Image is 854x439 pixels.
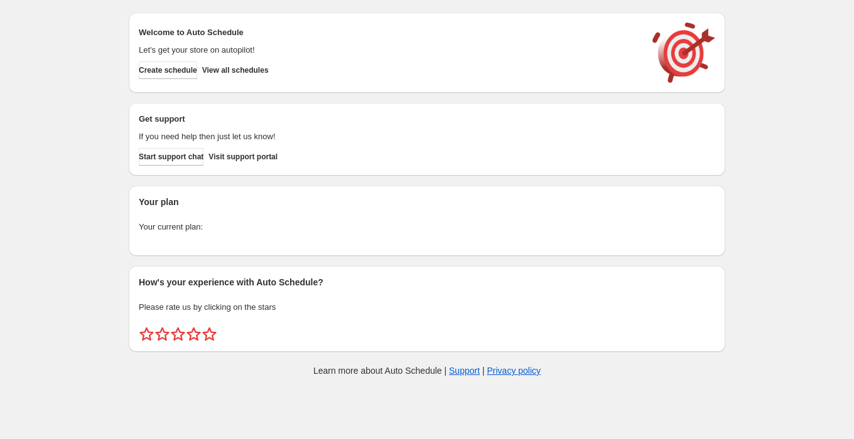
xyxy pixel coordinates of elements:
[139,148,203,166] a: Start support chat
[139,152,203,162] span: Start support chat
[139,44,640,56] p: Let's get your store on autopilot!
[139,26,640,39] h2: Welcome to Auto Schedule
[139,301,715,314] p: Please rate us by clicking on the stars
[208,152,278,162] span: Visit support portal
[313,364,541,377] p: Learn more about Auto Schedule | |
[202,65,269,75] span: View all schedules
[139,276,715,288] h2: How's your experience with Auto Schedule?
[487,366,541,376] a: Privacy policy
[449,366,480,376] a: Support
[208,148,278,166] a: Visit support portal
[139,61,197,79] button: Create schedule
[139,221,715,233] p: Your current plan:
[202,61,269,79] button: View all schedules
[139,113,640,125] h2: Get support
[139,65,197,75] span: Create schedule
[139,196,715,208] h2: Your plan
[139,130,640,143] p: If you need help then just let us know!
